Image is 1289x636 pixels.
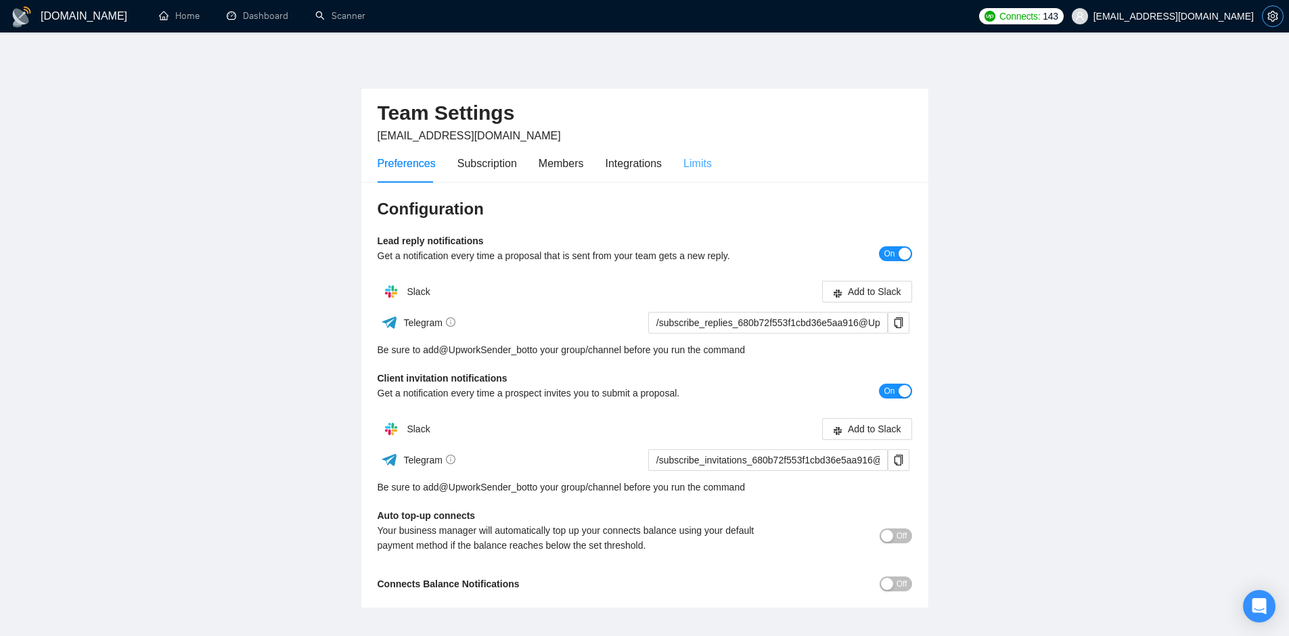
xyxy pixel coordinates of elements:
[1075,12,1085,21] span: user
[1263,11,1283,22] span: setting
[378,278,405,305] img: hpQkSZIkSZIkSZIkSZIkSZIkSZIkSZIkSZIkSZIkSZIkSZIkSZIkSZIkSZIkSZIkSZIkSZIkSZIkSZIkSZIkSZIkSZIkSZIkS...
[378,155,436,172] div: Preferences
[407,424,430,434] span: Slack
[457,155,517,172] div: Subscription
[897,576,907,591] span: Off
[378,235,484,246] b: Lead reply notifications
[683,155,712,172] div: Limits
[897,528,907,543] span: Off
[403,317,455,328] span: Telegram
[378,523,779,553] div: Your business manager will automatically top up your connects balance using your default payment ...
[315,10,365,22] a: searchScanner
[985,11,995,22] img: upwork-logo.png
[446,455,455,464] span: info-circle
[822,418,912,440] button: slackAdd to Slack
[884,246,895,261] span: On
[227,10,288,22] a: dashboardDashboard
[606,155,662,172] div: Integrations
[999,9,1040,24] span: Connects:
[378,510,476,521] b: Auto top-up connects
[381,314,398,331] img: ww3wtPAAAAAElFTkSuQmCC
[378,480,912,495] div: Be sure to add to your group/channel before you run the command
[378,415,405,442] img: hpQkSZIkSZIkSZIkSZIkSZIkSZIkSZIkSZIkSZIkSZIkSZIkSZIkSZIkSZIkSZIkSZIkSZIkSZIkSZIkSZIkSZIkSZIkSZIkS...
[378,578,520,589] b: Connects Balance Notifications
[888,455,909,465] span: copy
[439,342,530,357] a: @UpworkSender_bot
[159,10,200,22] a: homeHome
[1243,590,1275,622] div: Open Intercom Messenger
[822,281,912,302] button: slackAdd to Slack
[888,312,909,334] button: copy
[378,99,912,127] h2: Team Settings
[833,288,842,298] span: slack
[848,284,901,299] span: Add to Slack
[884,384,895,399] span: On
[11,6,32,28] img: logo
[539,155,584,172] div: Members
[378,248,779,263] div: Get a notification every time a proposal that is sent from your team gets a new reply.
[378,386,779,401] div: Get a notification every time a prospect invites you to submit a proposal.
[1262,5,1284,27] button: setting
[378,373,507,384] b: Client invitation notifications
[888,449,909,471] button: copy
[378,130,561,141] span: [EMAIL_ADDRESS][DOMAIN_NAME]
[848,422,901,436] span: Add to Slack
[446,317,455,327] span: info-circle
[381,451,398,468] img: ww3wtPAAAAAElFTkSuQmCC
[403,455,455,465] span: Telegram
[378,342,912,357] div: Be sure to add to your group/channel before you run the command
[378,198,912,220] h3: Configuration
[439,480,530,495] a: @UpworkSender_bot
[407,286,430,297] span: Slack
[1043,9,1058,24] span: 143
[888,317,909,328] span: copy
[833,426,842,436] span: slack
[1262,11,1284,22] a: setting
